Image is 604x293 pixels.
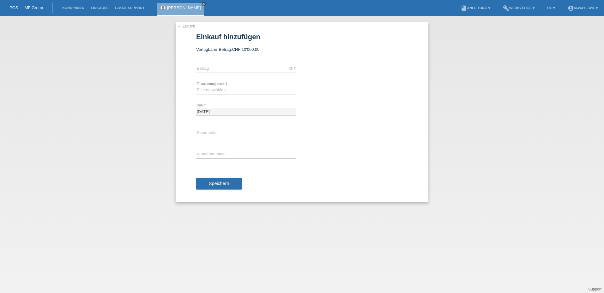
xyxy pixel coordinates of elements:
div: Verfügbarer Betrag: [196,47,408,52]
span: CHF 10'000.00 [232,47,259,52]
i: build [503,5,509,11]
div: CHF [288,67,296,70]
a: Support [588,287,601,291]
a: POS — MF Group [9,5,43,10]
a: E-Mail Support [112,6,148,10]
a: ← Zurück [177,24,195,28]
h1: Einkauf hinzufügen [196,33,408,41]
a: Einkäufe [88,6,112,10]
a: buildWerkzeuge ▾ [500,6,538,10]
span: Speichern [209,181,229,186]
button: Speichern [196,178,242,190]
a: close [202,2,206,6]
i: book [461,5,467,11]
i: account_circle [568,5,574,11]
a: account_circlem-way - Wil ▾ [565,6,601,10]
a: Kund*innen [59,6,88,10]
a: bookAnleitung ▾ [457,6,493,10]
a: [PERSON_NAME] [167,5,201,10]
i: close [202,2,205,5]
a: DE ▾ [544,6,558,10]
